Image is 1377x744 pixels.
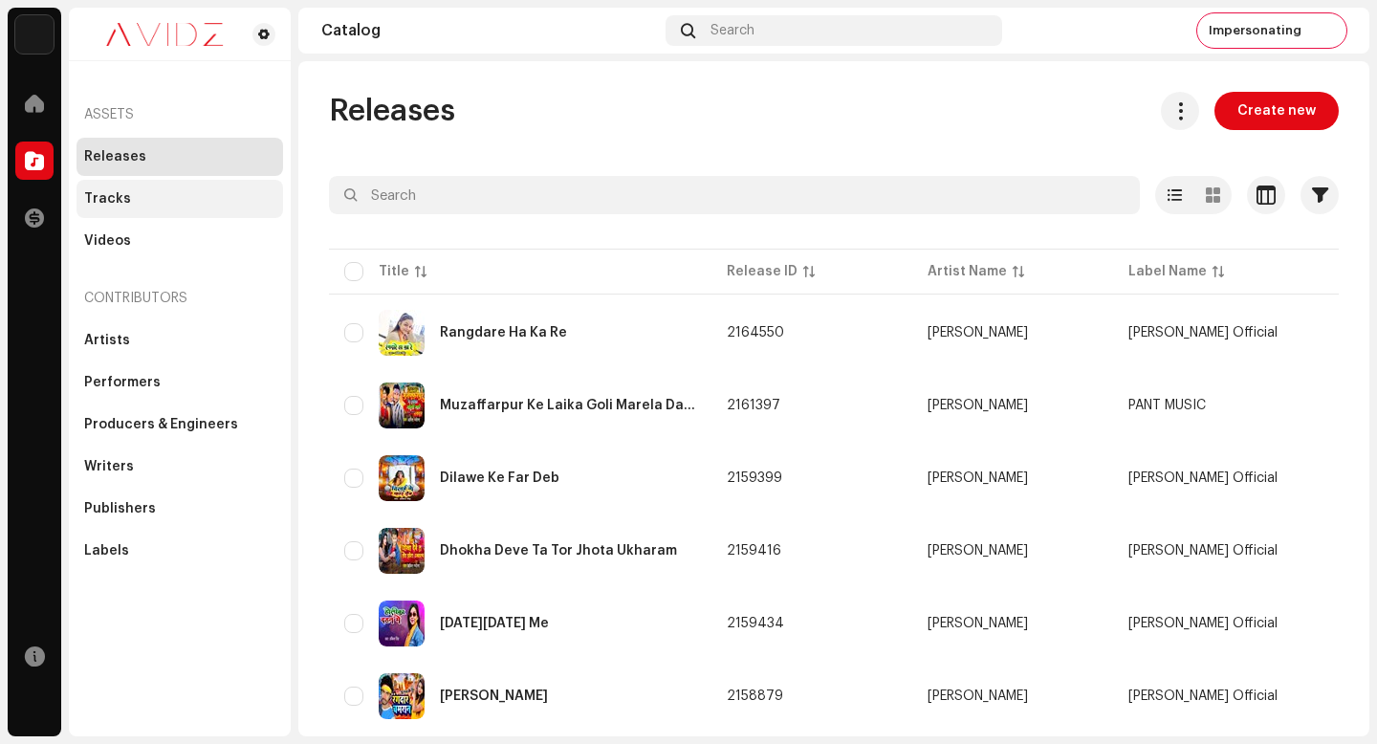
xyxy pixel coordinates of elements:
[76,532,283,570] re-m-nav-item: Labels
[84,375,161,390] div: Performers
[727,262,798,281] div: Release ID
[84,543,129,558] div: Labels
[710,23,754,38] span: Search
[727,471,782,485] span: 2159399
[84,459,134,474] div: Writers
[440,471,559,485] div: Dilawe Ke Far Deb
[76,490,283,528] re-m-nav-item: Publishers
[379,455,425,501] img: 33947d52-3ded-4625-8d12-6dc07b95b102
[1128,262,1207,281] div: Label Name
[928,617,1028,630] div: [PERSON_NAME]
[76,321,283,360] re-m-nav-item: Artists
[84,333,130,348] div: Artists
[76,92,283,138] re-a-nav-header: Assets
[329,176,1140,214] input: Search
[727,326,784,339] span: 2164550
[440,326,567,339] div: Rangdare Ha Ka Re
[76,363,283,402] re-m-nav-item: Performers
[84,501,156,516] div: Publishers
[76,222,283,260] re-m-nav-item: Videos
[928,617,1098,630] span: Ankita Singh
[1128,689,1278,703] span: Aditya Raj Yadav Official
[928,689,1028,703] div: [PERSON_NAME]
[727,689,783,703] span: 2158879
[440,544,677,558] div: Dhokha Deve Ta Tor Jhota Ukharam
[84,233,131,249] div: Videos
[928,544,1098,558] span: Amit Rasila
[84,191,131,207] div: Tracks
[15,15,54,54] img: 10d72f0b-d06a-424f-aeaa-9c9f537e57b6
[379,673,425,719] img: 0e9038e9-b4ef-4b3e-afd1-b7aacadb413d
[84,23,245,46] img: 0c631eef-60b6-411a-a233-6856366a70de
[379,310,425,356] img: 0648554d-2fb4-4c89-99dd-da05aa7d513c
[1128,544,1278,558] span: Aditya Raj Yadav Official
[928,544,1028,558] div: [PERSON_NAME]
[1214,92,1339,130] button: Create new
[928,399,1028,412] div: [PERSON_NAME]
[928,471,1028,485] div: [PERSON_NAME]
[440,617,549,630] div: Holika Dahan Me
[440,689,548,703] div: Rangdar Chamran
[76,405,283,444] re-m-nav-item: Producers & Engineers
[1313,15,1344,46] img: 30f212ae-b8b9-4028-8c86-b21de27d311e
[1237,92,1316,130] span: Create new
[379,601,425,646] img: c467d7cb-78cd-4b3e-a2bf-538acfedd0b8
[727,617,784,630] span: 2159434
[928,399,1098,412] span: Amit Rasila
[928,326,1028,339] div: [PERSON_NAME]
[1128,617,1278,630] span: Aditya Raj Yadav Official
[76,448,283,486] re-m-nav-item: Writers
[76,180,283,218] re-m-nav-item: Tracks
[727,399,780,412] span: 2161397
[1209,23,1301,38] span: Impersonating
[76,138,283,176] re-m-nav-item: Releases
[329,92,455,130] span: Releases
[928,326,1098,339] span: Ankita Singh
[727,544,781,558] span: 2159416
[84,417,238,432] div: Producers & Engineers
[321,23,658,38] div: Catalog
[379,262,409,281] div: Title
[379,528,425,574] img: 9a011f32-ca97-4222-8e86-ce22da46b50f
[928,471,1098,485] span: Ankita Singh
[1128,326,1278,339] span: Aditya Raj Yadav Official
[1128,399,1206,412] span: PANT MUSIC
[440,399,696,412] div: Muzaffarpur Ke Laika Goli Marela Danadan
[1128,471,1278,485] span: Aditya Raj Yadav Official
[928,262,1007,281] div: Artist Name
[379,383,425,428] img: ec20e9fc-d557-4233-a17b-fa3d76d9fde6
[84,149,146,164] div: Releases
[928,689,1098,703] span: Guddu Grasi
[76,275,283,321] re-a-nav-header: Contributors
